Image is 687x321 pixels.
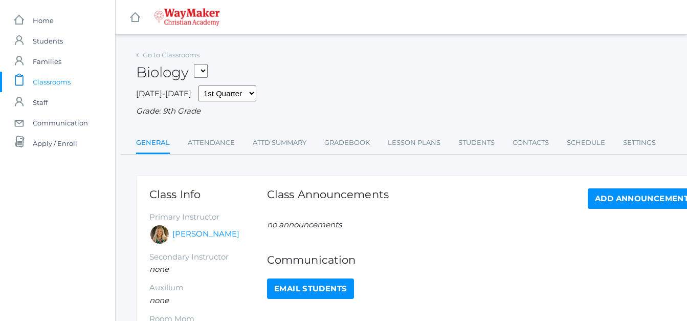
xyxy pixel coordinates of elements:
a: [PERSON_NAME] [172,228,239,240]
div: Claudia Marosz [149,224,170,245]
a: Contacts [513,133,549,153]
em: no announcements [267,220,342,229]
span: Apply / Enroll [33,133,77,154]
span: Communication [33,113,88,133]
a: Go to Classrooms [143,51,200,59]
h5: Primary Instructor [149,213,267,222]
a: Gradebook [324,133,370,153]
h2: Biology [136,65,208,80]
h1: Class Announcements [267,188,389,206]
a: Settings [623,133,656,153]
a: Email Students [267,279,354,299]
span: Classrooms [33,72,71,92]
a: Attendance [188,133,235,153]
span: Students [33,31,63,51]
img: 4_waymaker-logo-stack-white.png [154,8,220,26]
a: Schedule [567,133,605,153]
h1: Class Info [149,188,267,200]
span: Staff [33,92,48,113]
span: [DATE]-[DATE] [136,89,191,98]
span: Home [33,10,54,31]
a: General [136,133,170,155]
h5: Secondary Instructor [149,253,267,262]
a: Students [458,133,495,153]
a: Attd Summary [253,133,306,153]
a: Lesson Plans [388,133,440,153]
h5: Auxilium [149,284,267,292]
em: none [149,295,169,305]
em: none [149,264,169,274]
span: Families [33,51,61,72]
